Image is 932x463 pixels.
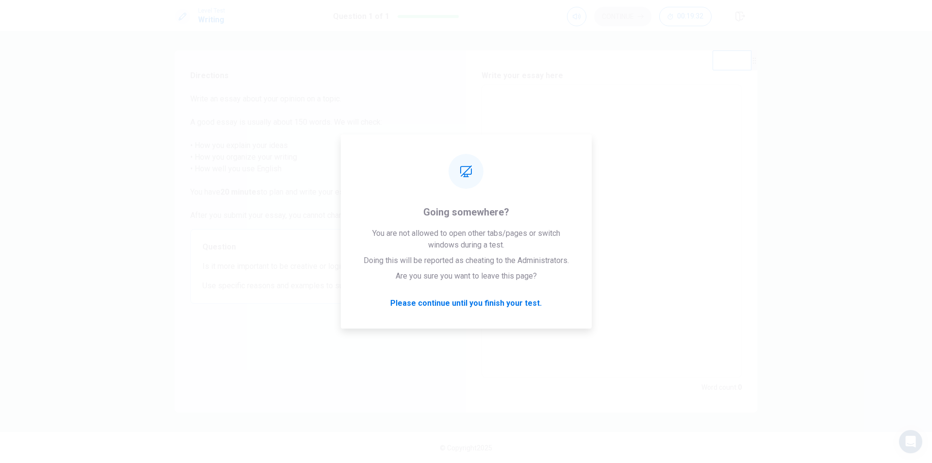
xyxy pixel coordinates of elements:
[899,430,922,453] div: Open Intercom Messenger
[677,13,703,20] span: 00:19:32
[333,11,389,22] h1: Question 1 of 1
[659,7,712,26] button: 00:19:32
[202,280,405,292] span: Use specific reasons and examples to support your answer.
[220,187,261,197] strong: 20 minutes
[190,93,417,221] span: Write an essay about your opinion on a topic. A good essay is usually about 150 words. We will ch...
[202,241,405,253] span: Question
[440,444,492,452] span: © Copyright 2025
[202,261,405,272] span: Is it more important to be creative or logical?
[198,7,225,14] span: Level Test
[198,14,225,26] h1: Writing
[190,70,417,82] span: Directions
[482,70,742,82] h6: Write your essay here
[701,381,742,393] h6: Word count :
[738,383,742,391] strong: 0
